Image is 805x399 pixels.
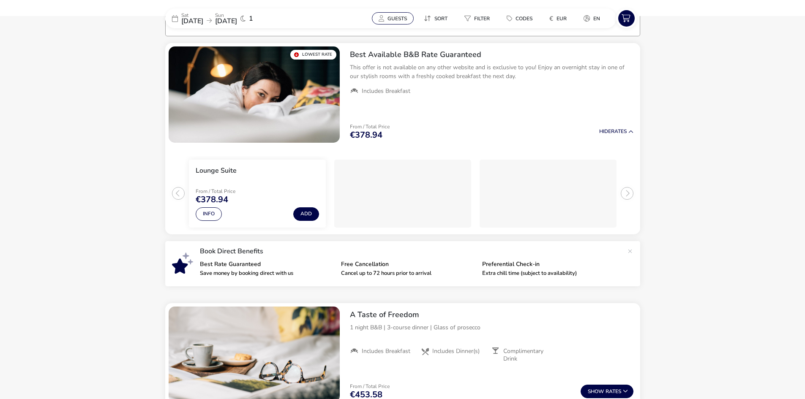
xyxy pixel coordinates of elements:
[165,8,292,28] div: Sat[DATE]Sun[DATE]1
[474,15,490,22] span: Filter
[577,12,607,24] button: en
[599,129,633,134] button: HideRates
[458,12,497,24] button: Filter
[434,15,448,22] span: Sort
[249,15,253,22] span: 1
[482,271,617,276] p: Extra chill time (subject to availability)
[500,12,543,24] naf-pibe-menu-bar-item: Codes
[200,248,623,255] p: Book Direct Benefits
[196,195,228,204] span: €378.94
[549,14,553,23] i: €
[362,87,410,95] span: Includes Breakfast
[503,347,556,363] span: Complimentary Drink
[543,12,577,24] naf-pibe-menu-bar-item: €EUR
[417,12,454,24] button: Sort
[372,12,417,24] naf-pibe-menu-bar-item: Guests
[581,385,633,398] button: ShowRates
[588,389,606,394] span: Show
[341,271,475,276] p: Cancel up to 72 hours prior to arrival
[341,261,475,267] p: Free Cancellation
[215,13,237,18] p: Sun
[343,43,640,102] div: Best Available B&B Rate GuaranteedThis offer is not available on any other website and is exclusi...
[290,50,336,60] div: Lowest Rate
[599,128,611,135] span: Hide
[293,207,319,221] button: Add
[362,347,410,355] span: Includes Breakfast
[196,166,237,175] h3: Lounge Suite
[458,12,500,24] naf-pibe-menu-bar-item: Filter
[350,124,390,129] p: From / Total Price
[200,261,334,267] p: Best Rate Guaranteed
[432,347,480,355] span: Includes Dinner(s)
[482,261,617,267] p: Preferential Check-in
[330,156,475,231] swiper-slide: 2 / 3
[196,207,222,221] button: Info
[196,189,268,194] p: From / Total Price
[500,12,539,24] button: Codes
[181,13,203,18] p: Sat
[350,384,390,389] p: From / Total Price
[557,15,567,22] span: EUR
[417,12,458,24] naf-pibe-menu-bar-item: Sort
[350,310,633,320] h2: A Taste of Freedom
[577,12,610,24] naf-pibe-menu-bar-item: en
[350,63,633,81] p: This offer is not available on any other website and is exclusive to you! Enjoy an overnight stay...
[215,16,237,26] span: [DATE]
[169,46,340,143] swiper-slide: 1 / 1
[350,50,633,60] h2: Best Available B&B Rate Guaranteed
[593,15,600,22] span: en
[543,12,573,24] button: €EUR
[200,271,334,276] p: Save money by booking direct with us
[343,303,640,370] div: A Taste of Freedom1 night B&B | 3-course dinner | Glass of proseccoIncludes BreakfastIncludes Din...
[181,16,203,26] span: [DATE]
[350,323,633,332] p: 1 night B&B | 3-course dinner | Glass of prosecco
[475,156,621,231] swiper-slide: 3 / 3
[372,12,414,24] button: Guests
[185,156,330,231] swiper-slide: 1 / 3
[350,131,382,139] span: €378.94
[516,15,532,22] span: Codes
[350,391,382,399] span: €453.58
[387,15,407,22] span: Guests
